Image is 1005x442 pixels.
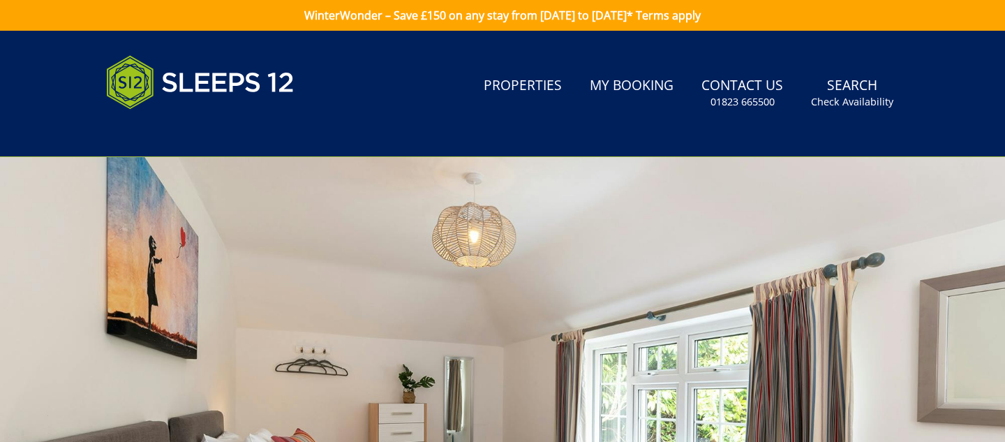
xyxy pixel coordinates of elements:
a: SearchCheck Availability [805,71,899,116]
iframe: Customer reviews powered by Trustpilot [99,126,246,138]
a: My Booking [584,71,679,102]
img: Sleeps 12 [106,47,295,117]
a: Properties [478,71,567,102]
small: 01823 665500 [710,95,775,109]
a: Contact Us01823 665500 [696,71,789,116]
small: Check Availability [811,95,893,109]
